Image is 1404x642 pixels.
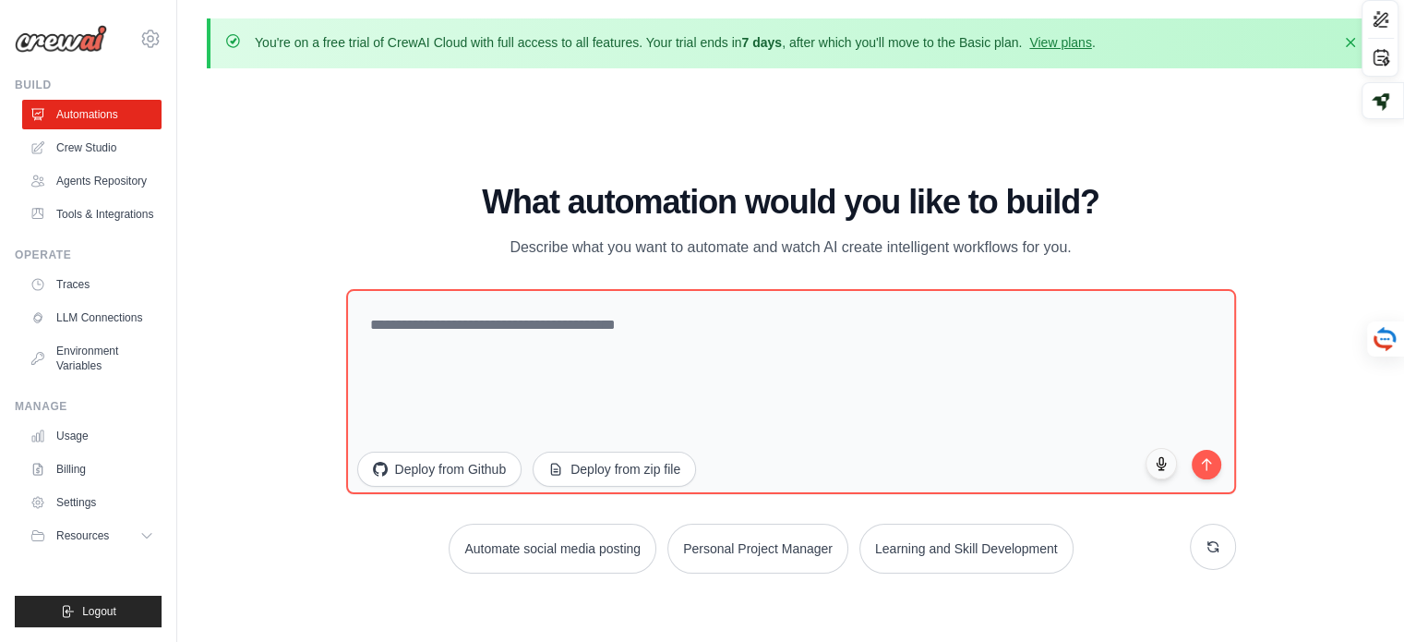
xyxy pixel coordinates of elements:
a: Traces [22,270,162,299]
a: Crew Studio [22,133,162,163]
button: Personal Project Manager [667,524,848,574]
span: Resources [56,528,109,543]
iframe: Chat Widget [1312,553,1404,642]
a: Automations [22,100,162,129]
button: Logout [15,596,162,627]
h1: What automation would you like to build? [346,184,1236,221]
a: Usage [22,421,162,451]
div: Operate [15,248,162,262]
a: Environment Variables [22,336,162,381]
a: Settings [22,488,162,517]
button: Deploy from zip file [533,452,696,487]
a: Tools & Integrations [22,200,162,229]
button: Resources [22,521,162,551]
strong: 7 days [741,35,782,50]
a: View plans [1029,35,1091,50]
div: Manage [15,399,162,414]
p: You're on a free trial of CrewAI Cloud with full access to all features. Your trial ends in , aft... [255,33,1096,52]
a: Billing [22,454,162,484]
button: Automate social media posting [449,524,656,574]
button: Deploy from Github [357,452,522,487]
button: Learning and Skill Development [859,524,1074,574]
span: Logout [82,604,116,619]
div: Build [15,78,162,92]
p: Describe what you want to automate and watch AI create intelligent workflows for you. [481,236,1101,260]
a: Agents Repository [22,166,162,196]
a: LLM Connections [22,303,162,333]
img: Logo [15,25,107,53]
